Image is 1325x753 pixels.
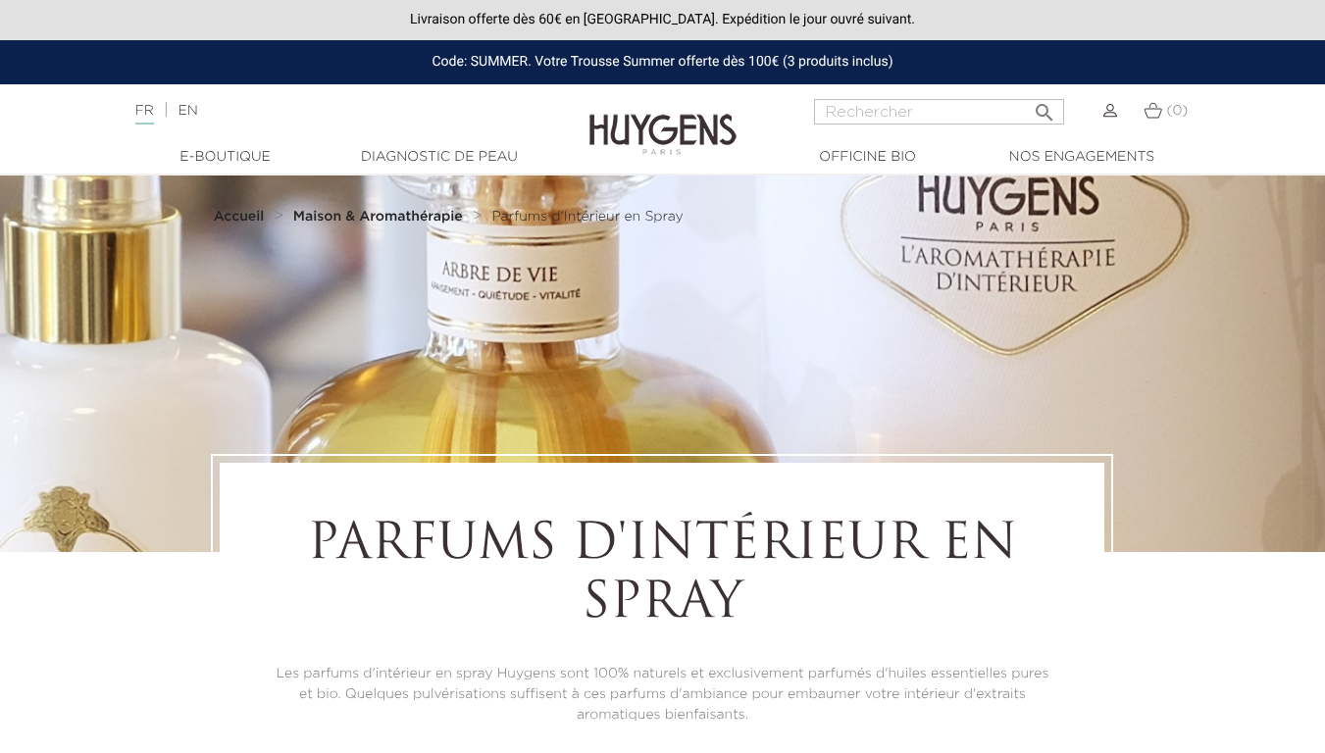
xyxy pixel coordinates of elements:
a: Officine Bio [770,147,966,168]
div: | [126,99,537,123]
a: EN [178,104,197,118]
span: Parfums d'Intérieur en Spray [491,210,683,224]
p: Les parfums d'intérieur en spray Huygens sont 100% naturels et exclusivement parfumés d'huiles es... [274,664,1050,726]
span: (0) [1166,104,1188,118]
a: Accueil [214,209,269,225]
strong: Maison & Aromathérapie [293,210,463,224]
a: Maison & Aromathérapie [293,209,468,225]
a: Parfums d'Intérieur en Spray [491,209,683,225]
img: Huygens [589,82,737,158]
button:  [1027,93,1062,120]
h1: Parfums d'Intérieur en Spray [274,517,1050,634]
a: Nos engagements [984,147,1180,168]
a: FR [135,104,154,125]
a: E-Boutique [127,147,324,168]
input: Rechercher [814,99,1064,125]
i:  [1033,95,1056,119]
strong: Accueil [214,210,265,224]
a: Diagnostic de peau [341,147,537,168]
